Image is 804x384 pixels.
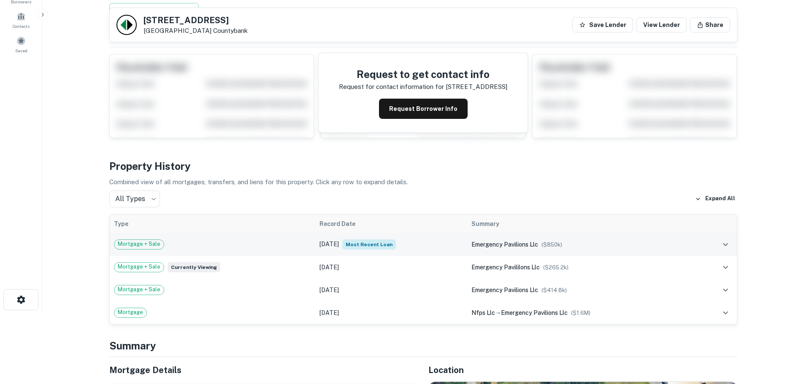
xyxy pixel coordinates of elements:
span: ($ 850k ) [541,242,562,248]
span: Most Recent Loan [342,239,396,250]
a: View Lender [636,17,687,32]
p: Combined view of all mortgages, transfers, and liens for this property. Click any row to expand d... [109,177,737,187]
span: emergency pavilions llc [501,309,568,316]
span: Mortgage + Sale [114,240,164,248]
iframe: Chat Widget [762,317,804,357]
th: Record Date [315,215,467,233]
a: Saved [3,33,40,56]
h5: Location [428,364,737,376]
p: Request for contact information for [339,82,444,92]
td: [DATE] [315,301,467,324]
button: Request Borrower Info [379,99,468,119]
button: expand row [718,237,733,252]
span: ($ 265.2k ) [543,264,568,271]
span: Saved [15,47,27,54]
a: Contacts [3,8,40,31]
div: All Types [109,191,160,207]
td: [DATE] [315,233,467,256]
button: expand row [718,260,733,274]
button: Expand All [693,193,737,205]
h4: Request to get contact info [339,67,507,82]
button: expand row [718,306,733,320]
span: emergency pavilions llc [471,241,538,248]
th: Type [110,215,316,233]
td: [DATE] [315,256,467,279]
span: Contacts [13,23,30,30]
h5: Mortgage Details [109,364,418,376]
span: ($ 414.8k ) [541,287,567,293]
h5: [STREET_ADDRESS] [143,16,248,24]
button: View Property Details [109,3,199,18]
span: Currently viewing [168,262,220,272]
button: expand row [718,283,733,297]
span: Mortgage [114,308,146,317]
span: emergency pavilions llc [471,287,538,293]
div: → [471,308,691,317]
a: Countybank [213,27,248,34]
h4: Summary [109,338,737,353]
span: Mortgage + Sale [114,263,164,271]
span: nfps llc [471,309,495,316]
button: Save Lender [572,17,633,32]
span: Mortgage + Sale [114,285,164,294]
span: ($ 1.6M ) [571,310,590,316]
button: Share [690,17,730,32]
p: [STREET_ADDRESS] [446,82,507,92]
td: [DATE] [315,279,467,301]
th: Summary [467,215,696,233]
span: emergency pavililons llc [471,264,540,271]
h4: Property History [109,158,737,174]
p: [GEOGRAPHIC_DATA] [143,27,248,35]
